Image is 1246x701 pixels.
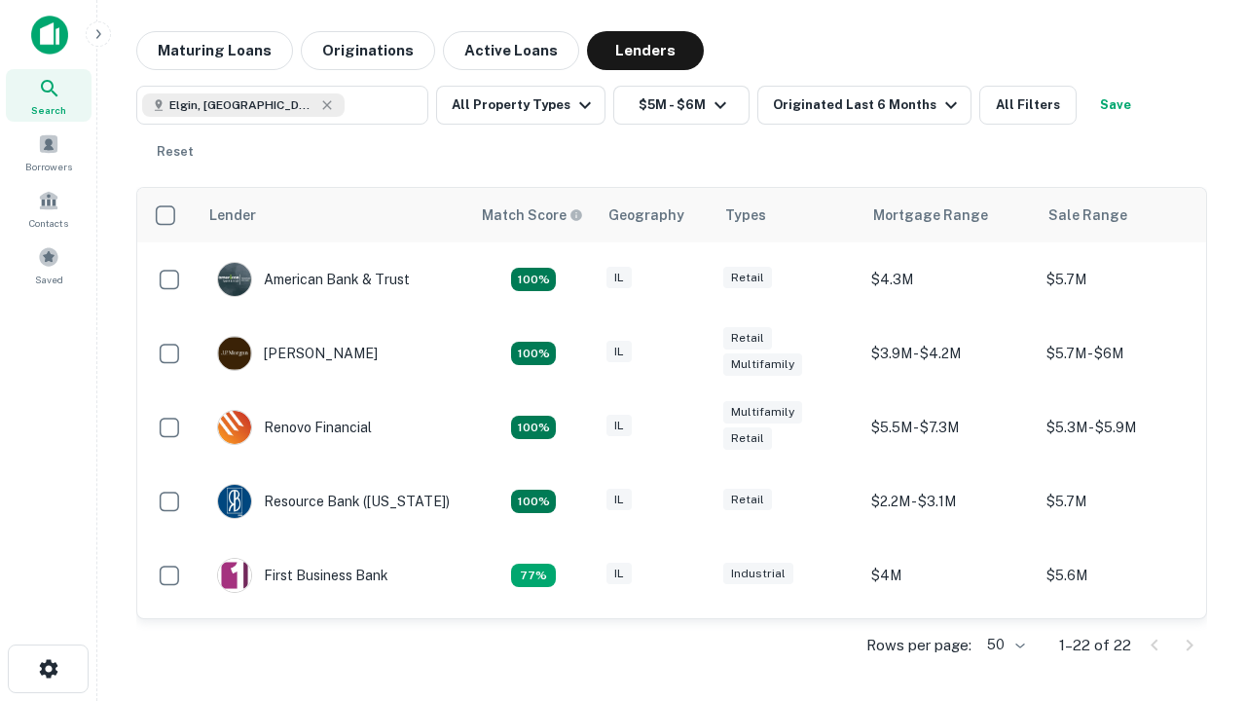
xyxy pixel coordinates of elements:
span: Elgin, [GEOGRAPHIC_DATA], [GEOGRAPHIC_DATA] [169,96,315,114]
div: 50 [979,631,1028,659]
div: IL [606,341,632,363]
span: Borrowers [25,159,72,174]
div: First Business Bank [217,558,388,593]
div: Mortgage Range [873,203,988,227]
div: Geography [608,203,684,227]
button: Originations [301,31,435,70]
img: picture [218,485,251,518]
div: Retail [723,427,772,450]
a: Contacts [6,182,92,235]
div: Matching Properties: 4, hasApolloMatch: undefined [511,416,556,439]
td: $2.2M - $3.1M [861,464,1037,538]
div: Multifamily [723,401,802,424]
iframe: Chat Widget [1149,483,1246,576]
p: 1–22 of 22 [1059,634,1131,657]
div: Industrial [723,563,793,585]
div: IL [606,489,632,511]
div: Retail [723,327,772,350]
td: $5.5M - $7.3M [861,390,1037,464]
button: $5M - $6M [613,86,750,125]
div: IL [606,267,632,289]
div: Renovo Financial [217,410,372,445]
div: [PERSON_NAME] [217,336,378,371]
td: $5.7M [1037,242,1212,316]
a: Borrowers [6,126,92,178]
a: Search [6,69,92,122]
div: Matching Properties: 7, hasApolloMatch: undefined [511,268,556,291]
img: picture [218,263,251,296]
div: Capitalize uses an advanced AI algorithm to match your search with the best lender. The match sco... [482,204,583,226]
span: Contacts [29,215,68,231]
div: Retail [723,489,772,511]
button: All Filters [979,86,1077,125]
div: Matching Properties: 4, hasApolloMatch: undefined [511,342,556,365]
button: Lenders [587,31,704,70]
th: Sale Range [1037,188,1212,242]
td: $4.3M [861,242,1037,316]
div: American Bank & Trust [217,262,410,297]
div: Matching Properties: 4, hasApolloMatch: undefined [511,490,556,513]
div: Retail [723,267,772,289]
button: Active Loans [443,31,579,70]
div: Types [725,203,766,227]
div: Multifamily [723,353,802,376]
button: Reset [144,132,206,171]
img: picture [218,559,251,592]
td: $4M [861,538,1037,612]
th: Lender [198,188,470,242]
button: Save your search to get updates of matches that match your search criteria. [1084,86,1147,125]
button: Originated Last 6 Months [757,86,971,125]
td: $5.6M [1037,538,1212,612]
img: picture [218,411,251,444]
th: Mortgage Range [861,188,1037,242]
span: Search [31,102,66,118]
p: Rows per page: [866,634,971,657]
td: $3.1M [861,612,1037,686]
div: Lender [209,203,256,227]
span: Saved [35,272,63,287]
button: All Property Types [436,86,605,125]
h6: Match Score [482,204,579,226]
th: Types [714,188,861,242]
img: picture [218,337,251,370]
div: IL [606,563,632,585]
td: $5.7M - $6M [1037,316,1212,390]
div: IL [606,415,632,437]
div: Resource Bank ([US_STATE]) [217,484,450,519]
td: $5.7M [1037,464,1212,538]
button: Maturing Loans [136,31,293,70]
th: Geography [597,188,714,242]
td: $5.3M - $5.9M [1037,390,1212,464]
div: Matching Properties: 3, hasApolloMatch: undefined [511,564,556,587]
div: Originated Last 6 Months [773,93,963,117]
div: Sale Range [1048,203,1127,227]
th: Capitalize uses an advanced AI algorithm to match your search with the best lender. The match sco... [470,188,597,242]
img: capitalize-icon.png [31,16,68,55]
a: Saved [6,239,92,291]
td: $5.1M [1037,612,1212,686]
td: $3.9M - $4.2M [861,316,1037,390]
